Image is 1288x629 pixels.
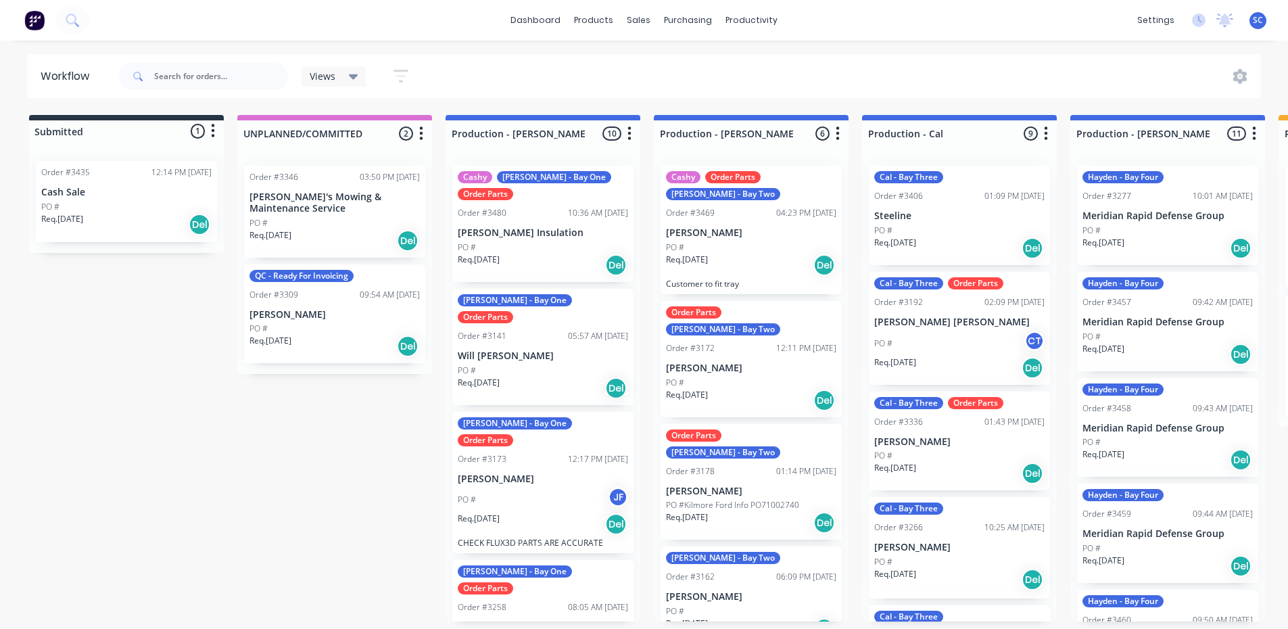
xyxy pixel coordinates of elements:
div: 09:44 AM [DATE] [1193,508,1253,520]
div: Order Parts [458,311,513,323]
p: PO # [1082,542,1101,555]
p: CHECK FLUX3D PARTS ARE ACCURATE [458,538,628,548]
p: PO # [458,494,476,506]
p: [PERSON_NAME] [874,436,1045,448]
p: PO # [1082,331,1101,343]
p: PO # [666,377,684,389]
p: [PERSON_NAME] [458,473,628,485]
div: Del [1230,237,1251,259]
p: Req. [DATE] [874,356,916,369]
p: Customer to fit tray [666,279,836,289]
div: Order #3458 [1082,402,1131,415]
a: dashboard [504,10,567,30]
p: PO # [666,241,684,254]
div: Del [1230,555,1251,577]
div: 05:57 AM [DATE] [568,330,628,342]
p: Will [PERSON_NAME] [458,350,628,362]
p: Req. [DATE] [458,254,500,266]
div: Cal - Bay ThreeOrder #340601:09 PM [DATE]SteelinePO #Req.[DATE]Del [869,166,1050,265]
div: Order Parts [705,171,761,183]
div: Cashy [458,171,492,183]
div: Del [605,513,627,535]
div: Order #3192 [874,296,923,308]
p: PO # [874,450,892,462]
p: [PERSON_NAME] [249,309,420,321]
div: 10:25 AM [DATE] [984,521,1045,534]
p: Req. [DATE] [458,377,500,389]
div: Hayden - Bay Four [1082,277,1164,289]
p: PO # [249,217,268,229]
p: PO # [1082,225,1101,237]
p: PO # [458,365,476,377]
p: Req. [DATE] [1082,555,1124,567]
p: Cash Sale [41,187,212,198]
span: Views [310,69,335,83]
div: Hayden - Bay FourOrder #345909:44 AM [DATE]Meridian Rapid Defense GroupPO #Req.[DATE]Del [1077,484,1258,583]
div: CT [1024,331,1045,351]
div: Cal - Bay ThreeOrder PartsOrder #333601:43 PM [DATE][PERSON_NAME]PO #Req.[DATE]Del [869,392,1050,491]
div: Del [1022,569,1043,590]
div: Hayden - Bay Four [1082,171,1164,183]
p: [PERSON_NAME] [PERSON_NAME] [874,317,1045,328]
div: Order #3460 [1082,614,1131,626]
div: Order #3480 [458,207,506,219]
div: Order Parts [458,434,513,446]
div: Order #3459 [1082,508,1131,520]
div: 01:14 PM [DATE] [776,465,836,477]
div: Hayden - Bay Four [1082,383,1164,396]
div: Order #334603:50 PM [DATE][PERSON_NAME]'s Mowing & Maintenance ServicePO #Req.[DATE]Del [244,166,425,258]
p: PO # [874,556,892,568]
div: 06:09 PM [DATE] [776,571,836,583]
div: QC - Ready For InvoicingOrder #330909:54 AM [DATE][PERSON_NAME]PO #Req.[DATE]Del [244,264,425,364]
div: Cal - Bay Three [874,611,943,623]
div: 03:50 PM [DATE] [360,171,420,183]
div: Hayden - Bay FourOrder #327710:01 AM [DATE]Meridian Rapid Defense GroupPO #Req.[DATE]Del [1077,166,1258,265]
div: Hayden - Bay Four [1082,489,1164,501]
p: PO # [249,323,268,335]
div: 01:43 PM [DATE] [984,416,1045,428]
div: Hayden - Bay FourOrder #345709:42 AM [DATE]Meridian Rapid Defense GroupPO #Req.[DATE]Del [1077,272,1258,371]
p: Req. [DATE] [249,229,291,241]
div: Del [189,214,210,235]
p: Req. [DATE] [1082,237,1124,249]
div: Order #3435 [41,166,90,179]
div: Del [813,512,835,534]
div: Cal - Bay ThreeOrder #326610:25 AM [DATE][PERSON_NAME]PO #Req.[DATE]Del [869,497,1050,599]
p: Req. [DATE] [874,237,916,249]
div: Order Parts [948,277,1003,289]
div: 09:54 AM [DATE] [360,289,420,301]
p: Req. [DATE] [666,511,708,523]
div: [PERSON_NAME] - Bay OneOrder PartsOrder #314105:57 AM [DATE]Will [PERSON_NAME]PO #Req.[DATE]Del [452,289,634,405]
div: Del [397,335,419,357]
div: Order Parts [666,429,721,442]
img: Factory [24,10,45,30]
div: Order #3457 [1082,296,1131,308]
div: Order #3173 [458,453,506,465]
div: Cal - Bay Three [874,503,943,515]
div: Cal - Bay Three [874,397,943,409]
p: [PERSON_NAME] Insulation [458,227,628,239]
div: Del [605,377,627,399]
p: Req. [DATE] [666,389,708,401]
div: [PERSON_NAME] - Bay Two [666,552,780,564]
div: 12:11 PM [DATE] [776,342,836,354]
div: CashyOrder Parts[PERSON_NAME] - Bay TwoOrder #346904:23 PM [DATE][PERSON_NAME]PO #Req.[DATE]DelCu... [661,166,842,294]
div: Order #3172 [666,342,715,354]
p: Meridian Rapid Defense Group [1082,423,1253,434]
div: Order #3141 [458,330,506,342]
div: Hayden - Bay FourOrder #345809:43 AM [DATE]Meridian Rapid Defense GroupPO #Req.[DATE]Del [1077,378,1258,477]
div: Cashy [666,171,700,183]
div: Order #3469 [666,207,715,219]
div: QC - Ready For Invoicing [249,270,354,282]
p: [PERSON_NAME] [874,542,1045,553]
p: [PERSON_NAME] [666,363,836,374]
div: Del [605,254,627,276]
p: PO # [1082,436,1101,448]
div: Del [397,230,419,252]
div: Order #3162 [666,571,715,583]
div: 12:14 PM [DATE] [151,166,212,179]
div: Order #3406 [874,190,923,202]
p: Meridian Rapid Defense Group [1082,528,1253,540]
div: Cashy[PERSON_NAME] - Bay OneOrder PartsOrder #348010:36 AM [DATE][PERSON_NAME] InsulationPO #Req.... [452,166,634,282]
div: [PERSON_NAME] - Bay One [458,565,572,578]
